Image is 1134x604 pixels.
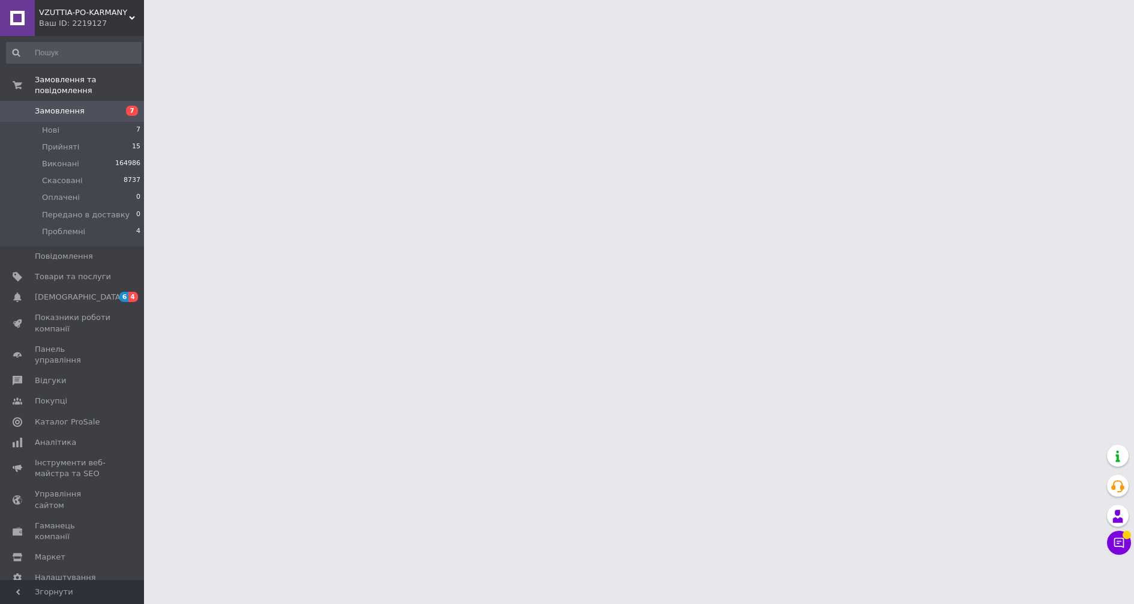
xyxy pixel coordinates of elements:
[35,489,111,510] span: Управління сайтом
[6,42,142,64] input: Пошук
[35,251,93,262] span: Повідомлення
[42,175,83,186] span: Скасовані
[42,159,79,169] span: Виконані
[35,437,76,448] span: Аналітика
[39,18,144,29] div: Ваш ID: 2219127
[35,106,85,116] span: Замовлення
[35,74,144,96] span: Замовлення та повідомлення
[35,312,111,334] span: Показники роботи компанії
[136,125,140,136] span: 7
[35,375,66,386] span: Відгуки
[35,396,67,406] span: Покупці
[35,344,111,366] span: Панель управління
[35,417,100,427] span: Каталог ProSale
[42,125,59,136] span: Нові
[124,175,140,186] span: 8737
[35,292,124,303] span: [DEMOGRAPHIC_DATA]
[136,226,140,237] span: 4
[35,271,111,282] span: Товари та послуги
[126,106,138,116] span: 7
[35,572,96,583] span: Налаштування
[128,292,138,302] span: 4
[39,7,129,18] span: VZUTTIA-PO-KARMANY
[35,521,111,542] span: Гаманець компанії
[132,142,140,153] span: 15
[115,159,140,169] span: 164986
[1107,531,1131,555] button: Чат з покупцем
[35,552,65,563] span: Маркет
[136,210,140,220] span: 0
[136,192,140,203] span: 0
[42,192,80,203] span: Оплачені
[42,142,79,153] span: Прийняті
[35,458,111,479] span: Інструменти веб-майстра та SEO
[42,210,130,220] span: Передано в доставку
[119,292,129,302] span: 6
[42,226,85,237] span: Проблемні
